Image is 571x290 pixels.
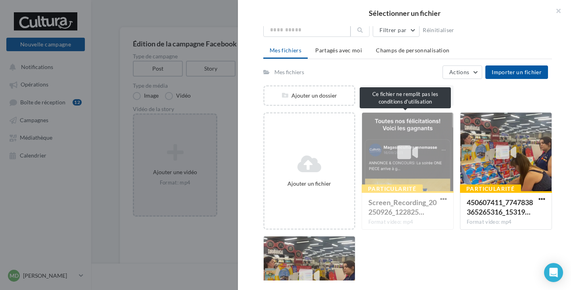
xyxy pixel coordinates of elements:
[420,25,458,35] button: Réinitialiser
[376,47,449,54] span: Champs de personnalisation
[443,65,482,79] button: Actions
[467,198,533,216] span: 450607411_7747838365265316_1531949124842404688_n
[270,47,301,54] span: Mes fichiers
[315,47,362,54] span: Partagés avec moi
[264,92,354,100] div: Ajouter un dossier
[492,69,542,75] span: Importer un fichier
[251,10,558,17] h2: Sélectionner un fichier
[268,180,351,188] div: Ajouter un fichier
[460,184,521,193] div: Particularité
[449,69,469,75] span: Actions
[360,87,451,108] div: Ce fichier ne remplit pas les conditions d'utilisation
[274,68,304,76] div: Mes fichiers
[373,23,420,37] button: Filtrer par
[467,219,545,226] div: Format video: mp4
[544,263,563,282] div: Open Intercom Messenger
[485,65,548,79] button: Importer un fichier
